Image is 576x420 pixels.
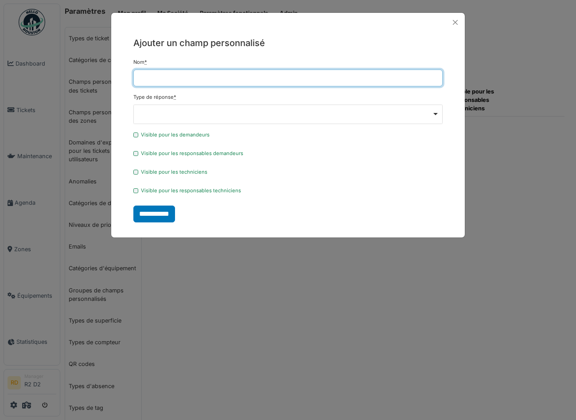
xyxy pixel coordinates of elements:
h5: Ajouter un champ personnalisé [133,36,443,50]
label: Visible pour les responsables techniciens [141,187,241,194]
label: Type de réponse [133,93,176,101]
label: Visible pour les techniciens [141,168,207,176]
abbr: Requis [144,59,147,65]
button: Close [449,16,461,28]
abbr: Requis [174,94,176,100]
label: Nom [133,58,147,66]
label: Visible pour les responsables demandeurs [141,150,243,157]
label: Visible pour les demandeurs [141,131,210,139]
